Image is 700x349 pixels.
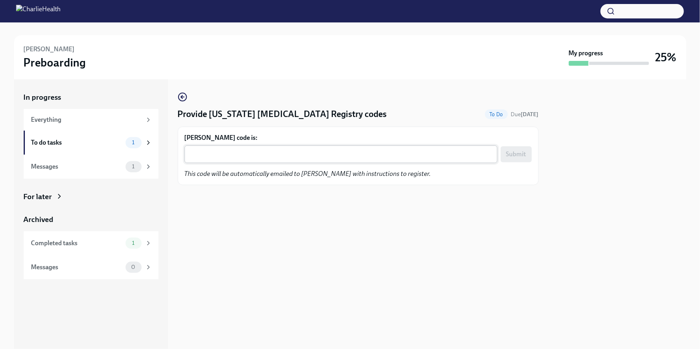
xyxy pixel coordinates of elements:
a: In progress [24,92,158,103]
label: [PERSON_NAME] code is: [185,133,532,142]
a: Messages1 [24,155,158,179]
a: Everything [24,109,158,131]
span: 0 [126,264,140,270]
span: To Do [485,111,508,117]
h6: [PERSON_NAME] [24,45,75,54]
span: September 25th, 2025 09:00 [511,111,539,118]
h4: Provide [US_STATE] [MEDICAL_DATA] Registry codes [178,108,387,120]
div: For later [24,192,52,202]
strong: My progress [569,49,603,58]
a: Completed tasks1 [24,231,158,255]
span: Due [511,111,539,118]
span: 1 [127,139,139,145]
div: Everything [31,115,142,124]
em: This code will be automatically emailed to [PERSON_NAME] with instructions to register. [185,170,431,178]
div: Completed tasks [31,239,122,248]
a: Archived [24,214,158,225]
div: Messages [31,263,122,272]
a: For later [24,192,158,202]
div: Messages [31,162,122,171]
strong: [DATE] [521,111,539,118]
span: 1 [127,163,139,169]
a: To do tasks1 [24,131,158,155]
h3: 25% [655,50,677,65]
img: CharlieHealth [16,5,61,18]
h3: Preboarding [24,55,86,70]
a: Messages0 [24,255,158,279]
div: To do tasks [31,138,122,147]
span: 1 [127,240,139,246]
